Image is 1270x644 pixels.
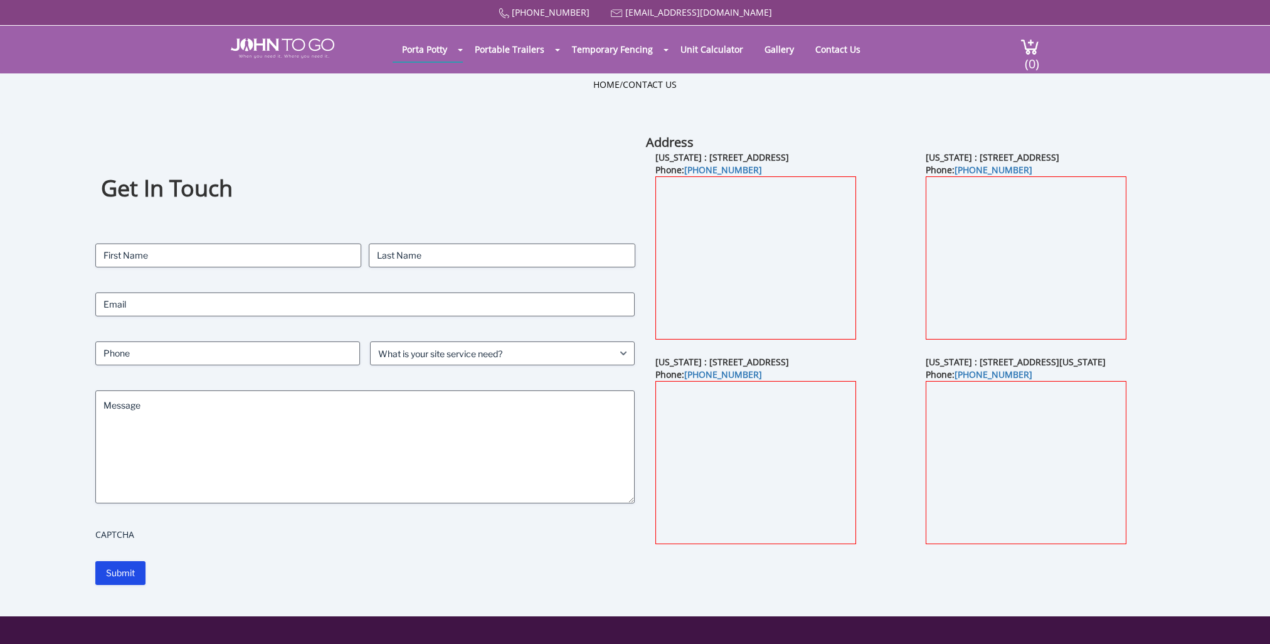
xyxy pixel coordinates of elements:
[623,78,677,90] a: Contact Us
[611,9,623,18] img: Mail
[95,341,360,365] input: Phone
[646,134,694,151] b: Address
[684,164,762,176] a: [PHONE_NUMBER]
[512,6,590,18] a: [PHONE_NUMBER]
[926,368,1032,380] b: Phone:
[393,37,457,62] a: Porta Potty
[655,151,789,163] b: [US_STATE] : [STREET_ADDRESS]
[655,164,762,176] b: Phone:
[625,6,772,18] a: [EMAIL_ADDRESS][DOMAIN_NAME]
[955,368,1032,380] a: [PHONE_NUMBER]
[563,37,662,62] a: Temporary Fencing
[926,164,1032,176] b: Phone:
[95,529,635,541] label: CAPTCHA
[655,356,789,368] b: [US_STATE] : [STREET_ADDRESS]
[95,244,361,267] input: First Name
[1020,38,1039,55] img: cart a
[499,8,509,19] img: Call
[95,292,635,316] input: Email
[671,37,753,62] a: Unit Calculator
[231,38,334,58] img: JOHN to go
[95,561,146,585] input: Submit
[655,368,762,380] b: Phone:
[593,78,620,90] a: Home
[369,244,635,267] input: Last Name
[101,173,630,204] h1: Get In Touch
[926,151,1059,163] b: [US_STATE] : [STREET_ADDRESS]
[684,368,762,380] a: [PHONE_NUMBER]
[926,356,1106,368] b: [US_STATE] : [STREET_ADDRESS][US_STATE]
[593,78,677,91] ul: /
[755,37,803,62] a: Gallery
[806,37,870,62] a: Contact Us
[1024,45,1039,72] span: (0)
[955,164,1032,176] a: [PHONE_NUMBER]
[465,37,554,62] a: Portable Trailers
